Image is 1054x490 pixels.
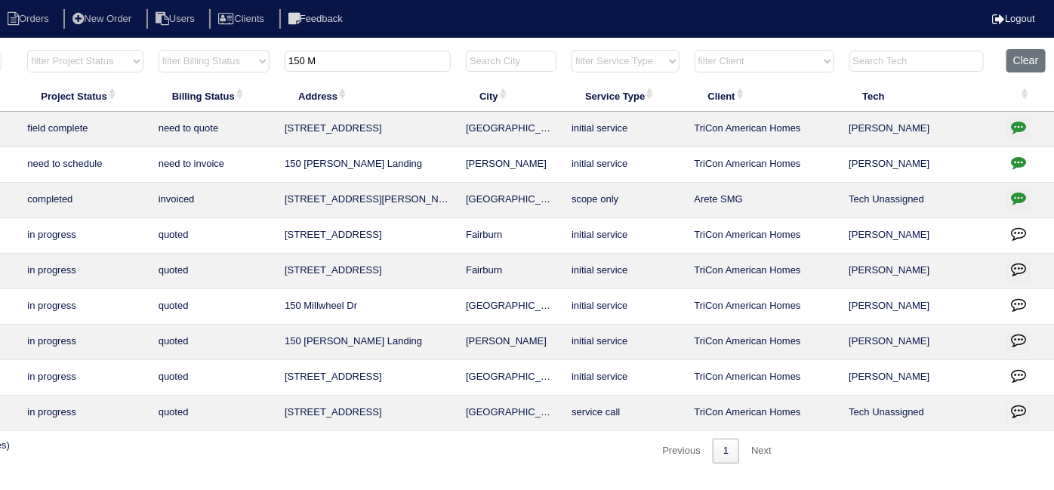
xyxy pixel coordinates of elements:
[458,325,564,360] td: [PERSON_NAME]
[687,147,842,183] td: TriCon American Homes
[687,254,842,289] td: TriCon American Homes
[842,396,1000,431] td: Tech Unassigned
[458,289,564,325] td: [GEOGRAPHIC_DATA]
[209,9,276,29] li: Clients
[151,254,277,289] td: quoted
[564,147,686,183] td: initial service
[20,325,150,360] td: in progress
[146,9,207,29] li: Users
[687,80,842,112] th: Client: activate to sort column ascending
[20,396,150,431] td: in progress
[458,218,564,254] td: Fairburn
[151,218,277,254] td: quoted
[458,360,564,396] td: [GEOGRAPHIC_DATA]
[63,13,143,24] a: New Order
[20,289,150,325] td: in progress
[277,183,458,218] td: [STREET_ADDRESS][PERSON_NAME]
[20,254,150,289] td: in progress
[20,80,150,112] th: Project Status: activate to sort column ascending
[277,80,458,112] th: Address: activate to sort column ascending
[458,80,564,112] th: City: activate to sort column ascending
[1006,49,1045,72] button: Clear
[151,183,277,218] td: invoiced
[63,9,143,29] li: New Order
[564,80,686,112] th: Service Type: activate to sort column ascending
[277,254,458,289] td: [STREET_ADDRESS]
[277,112,458,147] td: [STREET_ADDRESS]
[564,396,686,431] td: service call
[687,325,842,360] td: TriCon American Homes
[652,439,711,464] a: Previous
[458,183,564,218] td: [GEOGRAPHIC_DATA]
[842,218,1000,254] td: [PERSON_NAME]
[151,289,277,325] td: quoted
[277,218,458,254] td: [STREET_ADDRESS]
[842,147,1000,183] td: [PERSON_NAME]
[687,183,842,218] td: Arete SMG
[277,147,458,183] td: 150 [PERSON_NAME] Landing
[992,13,1035,24] a: Logout
[146,13,207,24] a: Users
[277,396,458,431] td: [STREET_ADDRESS]
[687,360,842,396] td: TriCon American Homes
[458,112,564,147] td: [GEOGRAPHIC_DATA]
[564,360,686,396] td: initial service
[151,360,277,396] td: quoted
[458,254,564,289] td: Fairburn
[209,13,276,24] a: Clients
[842,112,1000,147] td: [PERSON_NAME]
[687,396,842,431] td: TriCon American Homes
[466,51,556,72] input: Search City
[20,218,150,254] td: in progress
[277,325,458,360] td: 150 [PERSON_NAME] Landing
[20,112,150,147] td: field complete
[564,218,686,254] td: initial service
[564,112,686,147] td: initial service
[842,80,1000,112] th: Tech
[564,254,686,289] td: initial service
[564,289,686,325] td: initial service
[842,325,1000,360] td: [PERSON_NAME]
[151,325,277,360] td: quoted
[741,439,782,464] a: Next
[842,289,1000,325] td: [PERSON_NAME]
[285,51,451,72] input: Search Address
[151,80,277,112] th: Billing Status: activate to sort column ascending
[564,325,686,360] td: initial service
[458,147,564,183] td: [PERSON_NAME]
[687,218,842,254] td: TriCon American Homes
[151,147,277,183] td: need to invoice
[687,112,842,147] td: TriCon American Homes
[20,360,150,396] td: in progress
[277,289,458,325] td: 150 Millwheel Dr
[842,254,1000,289] td: [PERSON_NAME]
[564,183,686,218] td: scope only
[458,396,564,431] td: [GEOGRAPHIC_DATA]
[687,289,842,325] td: TriCon American Homes
[20,147,150,183] td: need to schedule
[279,9,355,29] li: Feedback
[277,360,458,396] td: [STREET_ADDRESS]
[20,183,150,218] td: completed
[151,396,277,431] td: quoted
[713,439,739,464] a: 1
[849,51,984,72] input: Search Tech
[151,112,277,147] td: need to quote
[842,183,1000,218] td: Tech Unassigned
[842,360,1000,396] td: [PERSON_NAME]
